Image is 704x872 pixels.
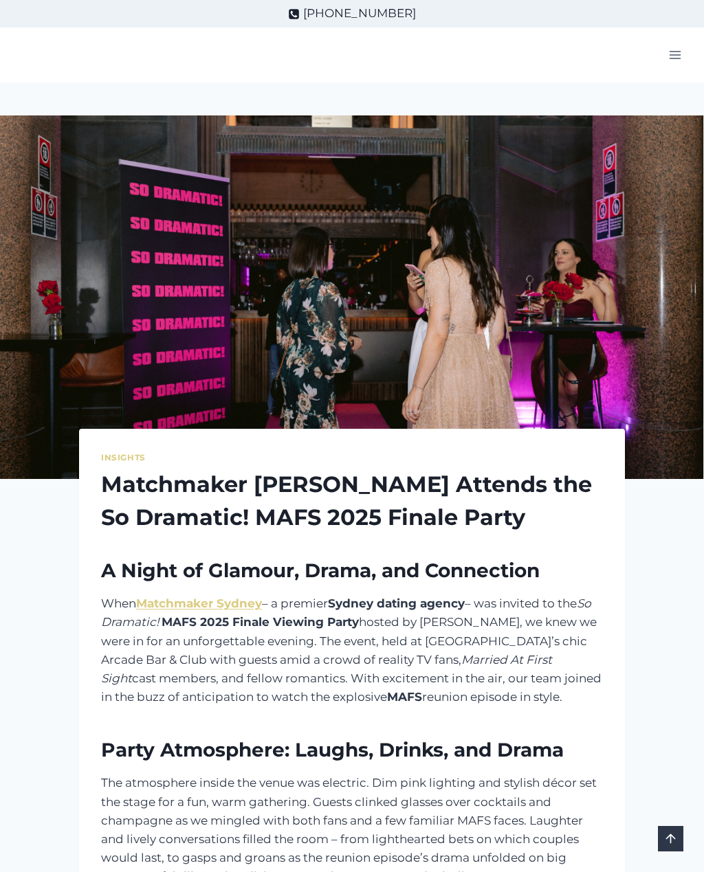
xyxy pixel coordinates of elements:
a: [PHONE_NUMBER] [288,4,416,23]
h2: A Night of Glamour, Drama, and Connection [101,556,603,585]
h2: Party Atmosphere: Laughs, Drinks, and Drama [101,735,603,764]
p: When – a premier – was invited to the hosted by [PERSON_NAME], we knew we were in for an unforget... [101,594,603,706]
h1: Matchmaker [PERSON_NAME] Attends the So Dramatic! MAFS 2025 Finale Party [101,468,603,534]
span: [PHONE_NUMBER] [303,4,416,23]
strong: MAFS [387,690,422,704]
a: Scroll to top [658,826,683,851]
a: Matchmaker Sydney [136,596,262,610]
a: Insights [101,452,146,462]
strong: MAFS 2025 Finale Viewing Party [162,615,359,629]
button: Open menu [662,44,687,65]
strong: Sydney dating agency [328,596,465,610]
